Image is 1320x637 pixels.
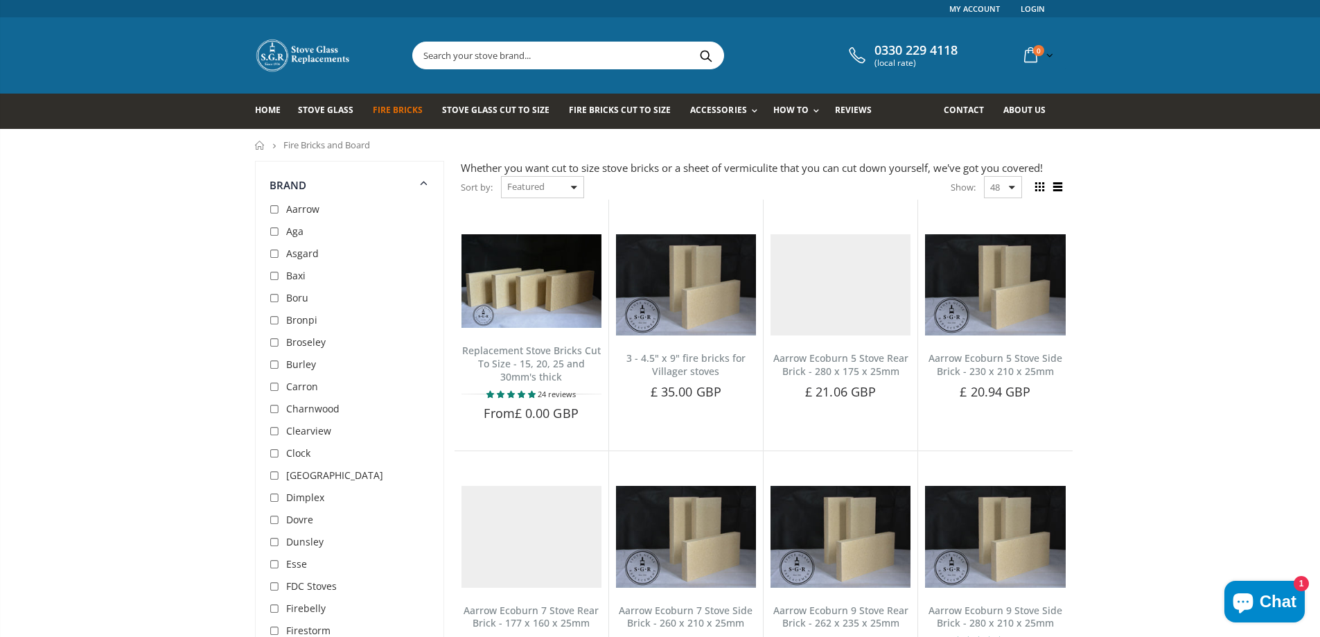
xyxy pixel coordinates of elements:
[286,202,319,216] span: Aarrow
[690,104,746,116] span: Accessories
[286,469,383,482] span: [GEOGRAPHIC_DATA]
[538,389,576,399] span: 24 reviews
[286,491,324,504] span: Dimplex
[286,269,306,282] span: Baxi
[874,58,958,68] span: (local rate)
[925,486,1065,587] img: Aarrow Ecoburn 9 Stove Side Brick - 280 x 210 x 25mm
[960,383,1030,400] span: £ 20.94 GBP
[462,344,601,383] a: Replacement Stove Bricks Cut To Size - 15, 20, 25 and 30mm's thick
[255,38,352,73] img: Stove Glass Replacement
[616,234,756,335] img: 3 - 4.5" x 9" fire bricks for Villager stoves
[286,335,326,349] span: Broseley
[951,176,976,198] span: Show:
[286,313,317,326] span: Bronpi
[773,604,908,630] a: Aarrow Ecoburn 9 Stove Rear Brick - 262 x 235 x 25mm
[805,383,876,400] span: £ 21.06 GBP
[771,486,910,587] img: Aarrow Ecoburn 9 Rear Brick
[298,94,364,129] a: Stove Glass
[835,104,872,116] span: Reviews
[515,405,579,421] span: £ 0.00 GBP
[286,557,307,570] span: Esse
[835,94,882,129] a: Reviews
[286,291,308,304] span: Boru
[944,104,984,116] span: Contact
[1220,581,1309,626] inbox-online-store-chat: Shopify online store chat
[286,579,337,593] span: FDC Stoves
[925,234,1065,335] img: Aarrow Ecoburn 5 Stove Side Brick
[944,94,994,129] a: Contact
[286,225,303,238] span: Aga
[690,94,764,129] a: Accessories
[1003,104,1046,116] span: About us
[286,513,313,526] span: Dovre
[286,535,324,548] span: Dunsley
[1033,45,1044,56] span: 0
[691,42,722,69] button: Search
[286,402,340,415] span: Charnwood
[1032,180,1048,195] span: Grid view
[773,94,826,129] a: How To
[929,351,1062,378] a: Aarrow Ecoburn 5 Stove Side Brick - 230 x 210 x 25mm
[413,42,879,69] input: Search your stove brand...
[255,141,265,150] a: Home
[286,446,310,460] span: Clock
[255,104,281,116] span: Home
[464,604,599,630] a: Aarrow Ecoburn 7 Stove Rear Brick - 177 x 160 x 25mm
[773,104,809,116] span: How To
[373,94,433,129] a: Fire Bricks
[461,161,1066,175] div: Whether you want cut to size stove bricks or a sheet of vermiculite that you can cut down yoursel...
[616,486,756,587] img: Aarrow Ecoburn 7 Side Brick
[298,104,353,116] span: Stove Glass
[286,624,331,637] span: Firestorm
[442,104,549,116] span: Stove Glass Cut To Size
[569,104,671,116] span: Fire Bricks Cut To Size
[845,43,958,68] a: 0330 229 4118 (local rate)
[286,247,319,260] span: Asgard
[874,43,958,58] span: 0330 229 4118
[286,358,316,371] span: Burley
[255,94,291,129] a: Home
[461,175,493,200] span: Sort by:
[286,602,326,615] span: Firebelly
[442,94,560,129] a: Stove Glass Cut To Size
[373,104,423,116] span: Fire Bricks
[929,604,1062,630] a: Aarrow Ecoburn 9 Stove Side Brick - 280 x 210 x 25mm
[484,405,578,421] span: From
[569,94,681,129] a: Fire Bricks Cut To Size
[286,380,318,393] span: Carron
[626,351,746,378] a: 3 - 4.5" x 9" fire bricks for Villager stoves
[1003,94,1056,129] a: About us
[1019,42,1056,69] a: 0
[619,604,753,630] a: Aarrow Ecoburn 7 Stove Side Brick - 260 x 210 x 25mm
[486,389,538,399] span: 4.79 stars
[283,139,370,151] span: Fire Bricks and Board
[1050,180,1066,195] span: List view
[270,178,307,192] span: Brand
[651,383,721,400] span: £ 35.00 GBP
[461,234,601,328] img: Replacement Stove Bricks Cut To Size - 15, 20, 25 and 30mm's thick
[286,424,331,437] span: Clearview
[773,351,908,378] a: Aarrow Ecoburn 5 Stove Rear Brick - 280 x 175 x 25mm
